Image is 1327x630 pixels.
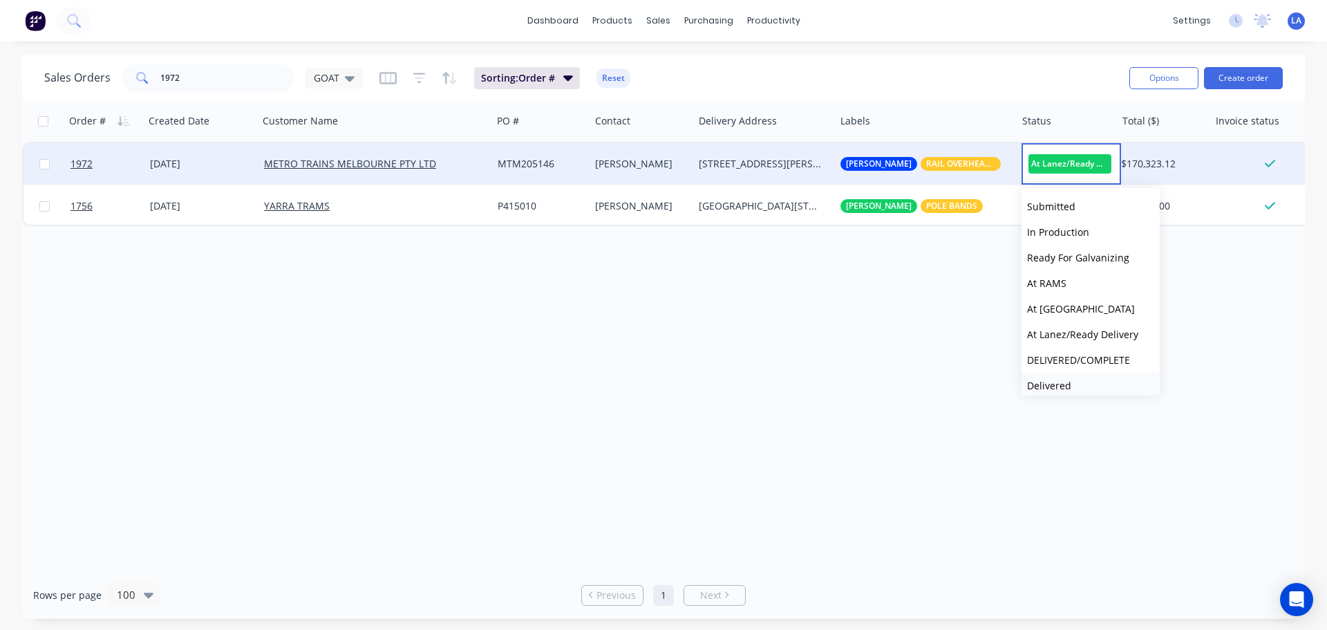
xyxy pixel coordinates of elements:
[596,68,630,88] button: Reset
[70,157,93,171] span: 1972
[1028,154,1111,173] span: At Lanez/Ready Delivery
[70,199,93,213] span: 1756
[846,199,912,213] span: [PERSON_NAME]
[596,589,636,602] span: Previous
[498,199,580,213] div: P415010
[840,157,1001,171] button: [PERSON_NAME]RAIL OVERHEAD ITEMS
[699,199,823,213] div: [GEOGRAPHIC_DATA][STREET_ADDRESS]
[1121,199,1199,213] div: $11,088.00
[1027,277,1066,290] span: At RAMS
[1166,10,1218,31] div: settings
[840,114,870,128] div: Labels
[1027,353,1130,367] span: DELIVERED/COMPLETE
[69,114,106,128] div: Order #
[1022,296,1160,322] button: At [GEOGRAPHIC_DATA]
[926,199,977,213] span: POLE BANDS
[44,71,111,84] h1: Sales Orders
[595,199,683,213] div: [PERSON_NAME]
[1216,114,1279,128] div: Invoice status
[699,114,777,128] div: Delivery Address
[497,114,519,128] div: PO #
[684,589,745,602] a: Next page
[582,589,643,602] a: Previous page
[677,10,740,31] div: purchasing
[595,114,630,128] div: Contact
[700,589,722,602] span: Next
[264,199,330,212] a: YARRA TRAMS
[70,185,150,227] a: 1756
[1027,251,1129,264] span: Ready For Galvanizing
[263,114,338,128] div: Customer Name
[264,157,436,170] a: METRO TRAINS MELBOURNE PTY LTD
[699,157,823,171] div: [STREET_ADDRESS][PERSON_NAME]
[576,585,751,606] ul: Pagination
[150,199,253,213] div: [DATE]
[1022,194,1160,219] button: Submitted
[1027,379,1071,392] span: Delivered
[585,10,639,31] div: products
[33,589,102,602] span: Rows per page
[1022,114,1051,128] div: Status
[520,10,585,31] a: dashboard
[1129,67,1198,89] button: Options
[1027,302,1135,315] span: At [GEOGRAPHIC_DATA]
[1280,583,1313,616] div: Open Intercom Messenger
[25,10,46,31] img: Factory
[1121,157,1199,171] div: $170,323.12
[846,157,912,171] span: [PERSON_NAME]
[840,199,983,213] button: [PERSON_NAME]POLE BANDS
[70,143,150,185] a: 1972
[1291,15,1301,27] span: LA
[653,585,674,606] a: Page 1 is your current page
[639,10,677,31] div: sales
[926,157,995,171] span: RAIL OVERHEAD ITEMS
[740,10,807,31] div: productivity
[1022,322,1160,347] button: At Lanez/Ready Delivery
[1022,245,1160,270] button: Ready For Galvanizing
[498,157,580,171] div: MTM205146
[1022,270,1160,296] button: At RAMS
[1122,114,1159,128] div: Total ($)
[1022,373,1160,398] button: Delivered
[481,71,555,85] span: Sorting: Order #
[1027,200,1075,213] span: Submitted
[1027,225,1089,239] span: In Production
[474,67,580,89] button: Sorting:Order #
[314,71,339,85] span: GOAT
[1022,347,1160,373] button: DELIVERED/COMPLETE
[1027,328,1138,341] span: At Lanez/Ready Delivery
[160,64,295,92] input: Search...
[149,114,209,128] div: Created Date
[1022,219,1160,245] button: In Production
[1204,67,1283,89] button: Create order
[150,157,253,171] div: [DATE]
[595,157,683,171] div: [PERSON_NAME]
